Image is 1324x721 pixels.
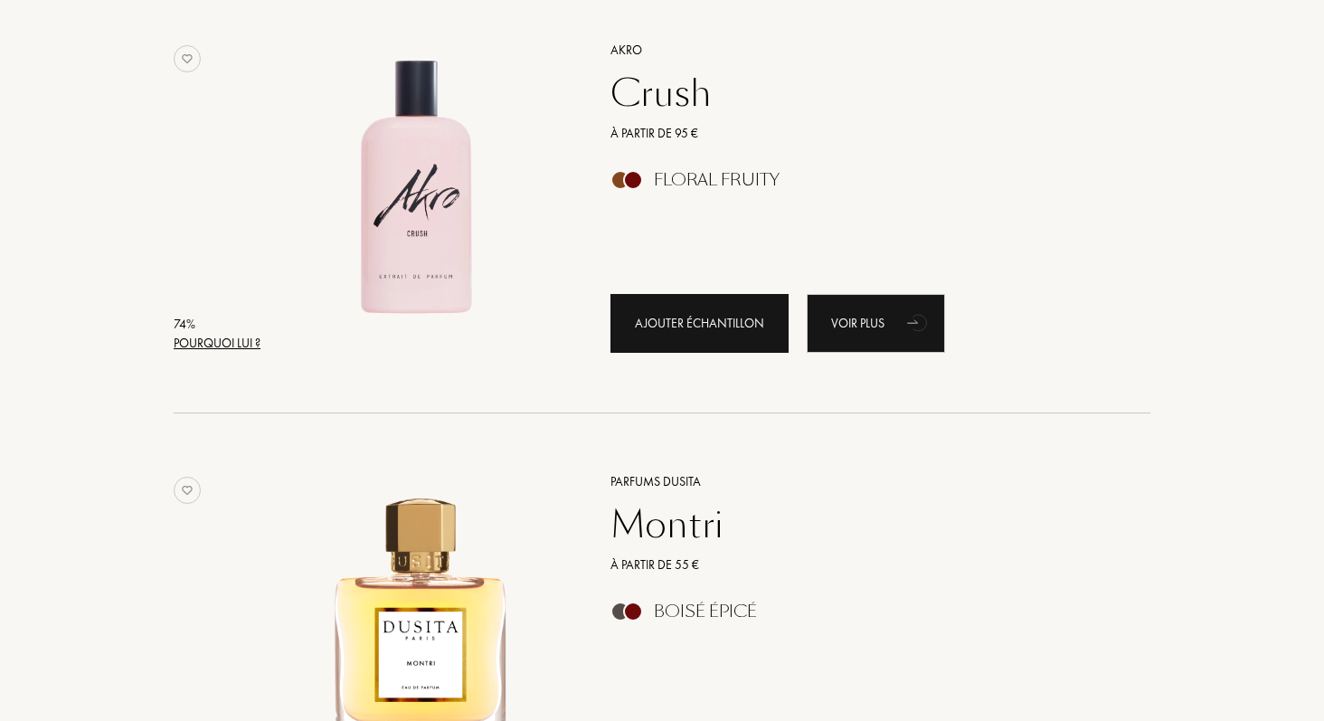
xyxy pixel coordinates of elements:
a: À partir de 55 € [597,555,1124,574]
div: Ajouter échantillon [610,294,789,353]
img: no_like_p.png [174,45,201,72]
a: Montri [597,503,1124,546]
div: Boisé Épicé [654,602,757,621]
div: animation [901,304,937,340]
a: Boisé Épicé [597,607,1124,626]
a: Parfums Dusita [597,472,1124,491]
a: Akro [597,41,1124,60]
img: Crush Akro [267,38,568,339]
div: Pourquoi lui ? [174,334,260,353]
div: Floral Fruity [654,170,780,190]
a: Floral Fruity [597,176,1124,194]
a: Crush [597,71,1124,115]
div: Voir plus [807,294,945,353]
img: no_like_p.png [174,477,201,504]
div: 74 % [174,315,260,334]
a: Voir plusanimation [807,294,945,353]
a: À partir de 95 € [597,124,1124,143]
a: Crush Akro [267,18,583,374]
